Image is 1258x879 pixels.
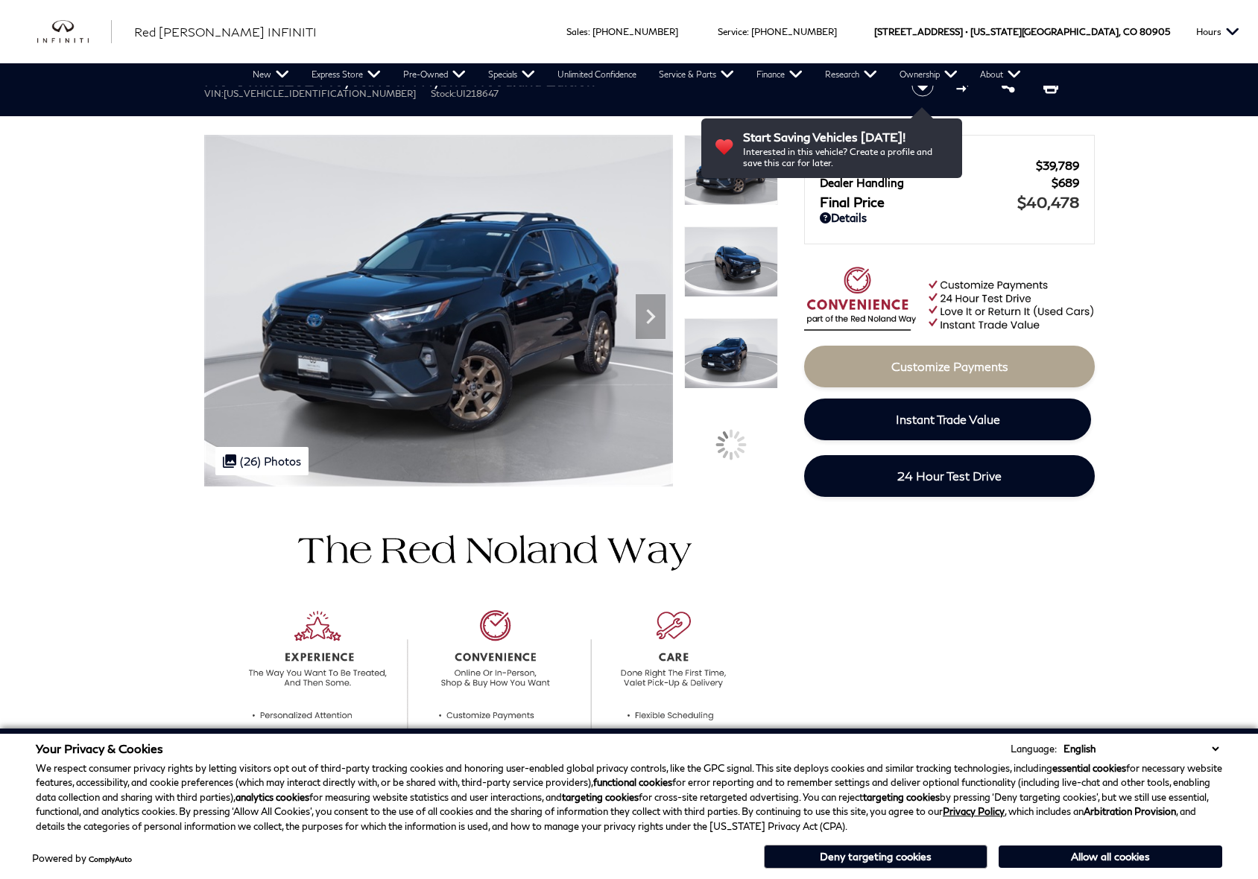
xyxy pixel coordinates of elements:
[89,854,132,863] a: ComplyAuto
[751,26,837,37] a: [PHONE_NUMBER]
[888,63,969,86] a: Ownership
[820,159,1036,172] span: Red [PERSON_NAME]
[804,399,1091,440] a: Instant Trade Value
[804,346,1095,387] a: Customize Payments
[32,854,132,863] div: Powered by
[1052,176,1079,189] span: $689
[969,63,1032,86] a: About
[236,791,309,803] strong: analytics cookies
[764,845,987,869] button: Deny targeting cookies
[1052,762,1126,774] strong: essential cookies
[820,176,1079,189] a: Dealer Handling $689
[1017,193,1079,211] span: $40,478
[566,26,588,37] span: Sales
[300,63,392,86] a: Express Store
[820,211,1079,224] a: Details
[636,294,666,339] div: Next
[804,455,1095,497] a: 24 Hour Test Drive
[820,176,1052,189] span: Dealer Handling
[1011,744,1057,754] div: Language:
[999,845,1222,868] button: Allow all cookies
[477,63,546,86] a: Specials
[592,26,678,37] a: [PHONE_NUMBER]
[863,791,940,803] strong: targeting cookies
[36,741,163,755] span: Your Privacy & Cookies
[897,469,1002,483] span: 24 Hour Test Drive
[943,805,1005,817] a: Privacy Policy
[891,359,1008,373] span: Customize Payments
[1060,741,1222,756] select: Language Select
[241,63,300,86] a: New
[593,776,672,788] strong: functional cookies
[588,26,590,37] span: :
[896,412,1000,426] span: Instant Trade Value
[745,63,814,86] a: Finance
[814,63,888,86] a: Research
[392,63,477,86] a: Pre-Owned
[684,318,778,389] img: Used 2024 Midnight Black Metallic Toyota Woodland Edition image 3
[215,447,309,475] div: (26) Photos
[684,135,778,206] img: Used 2024 Midnight Black Metallic Toyota Woodland Edition image 1
[241,63,1032,86] nav: Main Navigation
[874,26,1170,37] a: [STREET_ADDRESS] • [US_STATE][GEOGRAPHIC_DATA], CO 80905
[134,25,317,39] span: Red [PERSON_NAME] INFINITI
[648,63,745,86] a: Service & Parts
[204,88,224,99] span: VIN:
[134,23,317,41] a: Red [PERSON_NAME] INFINITI
[36,761,1222,834] p: We respect consumer privacy rights by letting visitors opt out of third-party tracking cookies an...
[546,63,648,86] a: Unlimited Confidence
[204,135,673,486] img: Used 2024 Midnight Black Metallic Toyota Woodland Edition image 1
[954,74,976,97] button: Compare Vehicle
[1036,159,1079,172] span: $39,789
[456,88,499,99] span: UI218647
[820,194,1017,210] span: Final Price
[820,159,1079,172] a: Red [PERSON_NAME] $39,789
[718,26,747,37] span: Service
[204,72,886,88] h1: 2024 Toyota RAV4 Hybrid Woodland Edition
[562,791,639,803] strong: targeting cookies
[224,88,416,99] span: [US_VEHICLE_IDENTIFICATION_NUMBER]
[684,226,778,297] img: Used 2024 Midnight Black Metallic Toyota Woodland Edition image 2
[37,20,112,44] a: infiniti
[1084,805,1176,817] strong: Arbitration Provision
[747,26,749,37] span: :
[820,193,1079,211] a: Final Price $40,478
[431,88,456,99] span: Stock:
[37,20,112,44] img: INFINITI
